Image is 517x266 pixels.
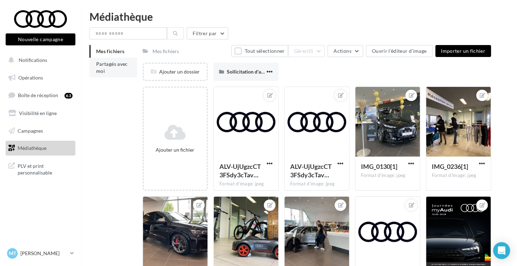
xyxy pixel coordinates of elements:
span: Mes fichiers [96,48,124,54]
a: Visibilité en ligne [4,106,77,121]
span: IMG_0130[1] [361,163,397,170]
a: Médiathèque [4,141,77,156]
button: Notifications [4,53,74,68]
div: Ajouter un fichier [147,146,204,153]
div: 63 [64,93,73,99]
span: Partagés avec moi [96,61,128,74]
button: Importer un fichier [435,45,491,57]
span: Visibilité en ligne [19,110,57,116]
a: MT [PERSON_NAME] [6,247,75,260]
span: PLV et print personnalisable [18,161,73,176]
span: Actions [334,48,351,54]
a: Boîte de réception63 [4,88,77,103]
div: Format d'image: jpeg [361,172,414,179]
span: ALV-UjUgzcCT3FSdy3cTavWkPqwql4F-uCnu1nHIAXbfsfQbFkj9f2uQ [290,163,332,179]
span: (0) [307,48,313,54]
div: Ajouter un dossier [144,68,207,75]
div: Format d'image: jpeg [219,181,273,187]
div: Format d'image: jpeg [290,181,343,187]
button: Filtrer par [187,27,228,39]
button: Actions [328,45,363,57]
div: Mes fichiers [152,48,179,55]
div: Format d'image: jpeg [432,172,485,179]
span: Médiathèque [18,145,46,151]
a: Opérations [4,70,77,85]
span: Notifications [19,57,47,63]
p: [PERSON_NAME] [20,250,67,257]
div: Médiathèque [89,11,509,22]
a: PLV et print personnalisable [4,158,77,179]
button: Ouvrir l'éditeur d'image [366,45,432,57]
span: Importer un fichier [441,48,485,54]
span: IMG_0236[1] [432,163,468,170]
span: Opérations [18,75,43,81]
span: MT [9,250,16,257]
span: Boîte de réception [18,92,58,98]
div: Open Intercom Messenger [493,242,510,259]
button: Nouvelle campagne [6,33,75,45]
button: Gérer(0) [288,45,325,57]
span: ALV-UjUgzcCT3FSdy3cTavWkPqwql4F-uCnu1nHIAXbfsfQbFkj9f2uQ [219,163,261,179]
span: Campagnes [18,127,43,133]
a: Campagnes [4,123,77,138]
span: Sollicitation d'avis [227,69,267,75]
button: Tout sélectionner [231,45,288,57]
